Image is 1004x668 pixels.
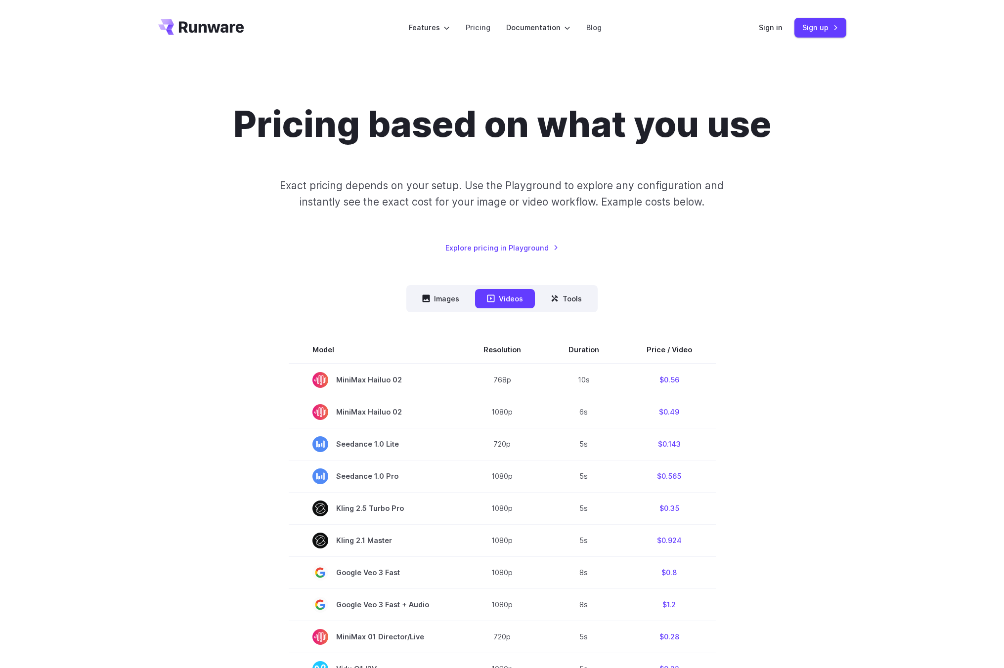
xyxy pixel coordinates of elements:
td: $0.35 [623,492,716,524]
td: $0.143 [623,428,716,460]
a: Pricing [466,22,490,33]
td: 1080p [460,524,545,556]
a: Sign in [759,22,783,33]
th: Price / Video [623,336,716,364]
td: $0.924 [623,524,716,556]
a: Sign up [794,18,846,37]
td: 10s [545,364,623,396]
span: MiniMax Hailuo 02 [312,404,436,420]
span: MiniMax 01 Director/Live [312,629,436,645]
a: Go to / [158,19,244,35]
td: 768p [460,364,545,396]
td: $0.56 [623,364,716,396]
button: Videos [475,289,535,308]
button: Tools [539,289,594,308]
td: 6s [545,396,623,428]
label: Documentation [506,22,570,33]
td: 720p [460,428,545,460]
p: Exact pricing depends on your setup. Use the Playground to explore any configuration and instantl... [261,177,742,210]
td: $0.28 [623,621,716,653]
td: 1080p [460,396,545,428]
td: 5s [545,492,623,524]
span: Kling 2.1 Master [312,533,436,548]
th: Duration [545,336,623,364]
span: Seedance 1.0 Pro [312,468,436,484]
td: $0.49 [623,396,716,428]
span: Kling 2.5 Turbo Pro [312,501,436,516]
td: $1.2 [623,588,716,621]
a: Blog [586,22,602,33]
td: 8s [545,556,623,588]
span: Google Veo 3 Fast + Audio [312,597,436,613]
span: Google Veo 3 Fast [312,565,436,581]
td: $0.565 [623,460,716,492]
a: Explore pricing in Playground [445,242,559,253]
th: Model [289,336,460,364]
td: 1080p [460,460,545,492]
span: MiniMax Hailuo 02 [312,372,436,388]
td: 8s [545,588,623,621]
td: 1080p [460,492,545,524]
td: 5s [545,524,623,556]
td: 5s [545,460,623,492]
td: 5s [545,621,623,653]
td: 720p [460,621,545,653]
button: Images [410,289,471,308]
td: 1080p [460,556,545,588]
td: $0.8 [623,556,716,588]
h1: Pricing based on what you use [233,103,771,146]
td: 1080p [460,588,545,621]
td: 5s [545,428,623,460]
th: Resolution [460,336,545,364]
span: Seedance 1.0 Lite [312,436,436,452]
label: Features [409,22,450,33]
